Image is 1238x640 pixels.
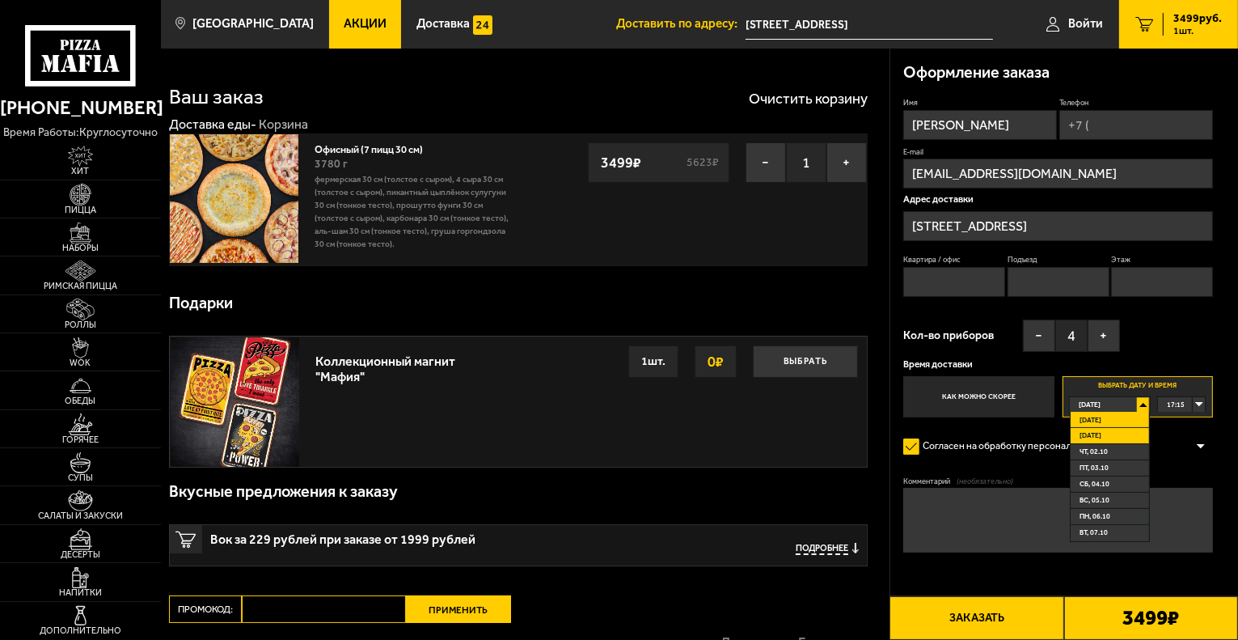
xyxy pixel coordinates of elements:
button: + [1088,320,1120,352]
input: +7 ( [1059,110,1213,140]
span: Войти [1068,18,1103,30]
span: вт, 07.10 [1080,525,1108,540]
input: Имя [903,110,1057,140]
img: 15daf4d41897b9f0e9f617042186c801.svg [473,15,492,35]
input: Ваш адрес доставки [746,10,993,40]
button: Применить [406,595,511,623]
p: Адрес доставки [903,195,1213,205]
span: [DATE] [1080,413,1101,427]
label: Имя [903,97,1057,108]
strong: 3499 ₽ [597,147,645,178]
span: 3499 руб. [1173,13,1222,24]
label: Телефон [1059,97,1213,108]
label: E-mail [903,146,1213,157]
span: сб, 04.10 [1080,477,1109,491]
button: − [1023,320,1055,352]
button: Заказать [889,596,1063,640]
span: Кол-во приборов [903,330,994,341]
b: 3499 ₽ [1122,608,1179,629]
span: вс, 05.10 [1080,493,1109,507]
button: − [746,142,786,183]
span: Подробнее [796,543,848,555]
label: Промокод: [169,595,242,623]
div: Корзина [259,117,308,134]
h3: Подарки [169,295,233,312]
div: 1 шт. [628,345,678,378]
label: Как можно скорее [903,376,1054,417]
h1: Ваш заказ [169,87,264,108]
a: Доставка еды- [169,117,256,132]
label: Согласен на обработку персональных данных [903,434,1141,460]
span: пн, 06.10 [1080,509,1110,523]
label: Подъезд [1008,254,1109,265]
button: Подробнее [796,543,859,555]
h3: Вкусные предложения к заказу [169,484,398,500]
span: 1 шт. [1173,26,1222,36]
p: Фермерская 30 см (толстое с сыром), 4 сыра 30 см (толстое с сыром), Пикантный цыплёнок сулугуни 3... [315,173,510,251]
span: чт, 02.10 [1080,444,1108,459]
span: (необязательно) [957,476,1013,486]
span: Вок за 229 рублей при заказе от 1999 рублей [210,525,628,546]
span: [DATE] [1080,428,1101,443]
button: + [826,142,867,183]
strong: 0 ₽ [704,346,728,377]
input: @ [903,159,1213,189]
p: Время доставки [903,360,1213,370]
span: пт, 03.10 [1080,460,1109,475]
span: Акции [344,18,387,30]
button: Очистить корзину [749,91,868,106]
s: 5623 ₽ [685,157,721,168]
span: Доставка [416,18,470,30]
span: 3780 г [315,157,348,171]
span: [DATE] [1079,397,1101,412]
h3: Оформление заказа [903,65,1050,81]
label: Комментарий [903,476,1213,486]
a: Офисный (7 пицц 30 см) [315,139,436,155]
div: Коллекционный магнит "Мафия" [315,345,457,384]
span: 1 [786,142,826,183]
span: Доставить по адресу: [616,18,746,30]
label: Квартира / офис [903,254,1005,265]
a: Коллекционный магнит "Мафия"Выбрать0₽1шт. [170,337,867,466]
span: 17:15 [1167,397,1185,412]
label: Этаж [1111,254,1213,265]
span: [GEOGRAPHIC_DATA] [192,18,314,30]
span: 4 [1055,320,1088,352]
label: Выбрать дату и время [1063,376,1214,417]
button: Выбрать [753,345,858,378]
